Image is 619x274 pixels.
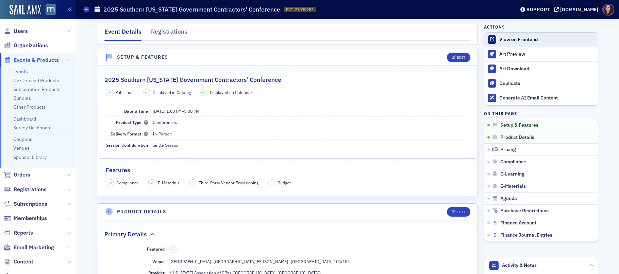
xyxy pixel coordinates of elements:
h2: Features [106,166,130,175]
a: Memberships [4,215,47,222]
div: Art Download [499,66,595,72]
img: SailAMX [10,5,41,16]
span: E-Materials [158,180,180,186]
div: Registrations [151,27,187,40]
span: Product Details [500,134,534,141]
span: Pricing [500,147,516,153]
a: Registrations [4,186,47,193]
div: Generate AI Email Content [499,95,595,101]
button: [DOMAIN_NAME] [554,7,601,12]
span: Displayed on Calendar [210,89,252,95]
a: Art Preview [484,47,598,61]
h4: On this page [484,110,598,116]
div: View on Frontend [499,37,595,43]
span: Content [14,258,33,266]
div: Duplicate [499,80,595,87]
a: Other Products [13,104,46,110]
img: SailAMX [46,4,56,15]
span: E-Learning [500,171,524,177]
span: [DATE] [153,108,165,114]
span: Finance Journal Entries [500,232,552,238]
button: Generate AI Email Content [484,91,598,105]
span: Finance Account [500,220,536,226]
a: Subscription Products [13,86,61,92]
time: 1:00 PM [166,108,182,114]
span: – [271,180,273,185]
span: Events & Products [14,56,59,64]
a: View Homepage [41,4,56,16]
span: Email Marketing [14,244,54,251]
a: Events & Products [4,56,59,64]
a: Events [13,68,28,74]
a: Subscriptions [4,200,47,208]
span: Subscriptions [14,200,47,208]
span: Setup & Features [500,122,538,128]
a: Dashboard [13,116,36,122]
span: Compliance [500,159,526,165]
span: Product Type [116,120,148,125]
a: Venues [13,145,30,151]
div: Event Details [104,27,141,41]
h4: Actions [484,24,505,30]
time: 5:00 PM [184,108,199,114]
a: Art Download [484,61,598,76]
span: Date & Time [124,108,148,114]
a: Orders [4,171,30,179]
a: Email Marketing [4,244,54,251]
span: Displayed in Catalog [153,89,191,95]
a: Reports [4,229,33,237]
a: Organizations [4,42,48,49]
span: Conferences [153,120,177,125]
span: Session Configuration [106,142,148,148]
div: Support [526,6,550,13]
span: In-Person [153,131,172,136]
a: Users [4,28,28,35]
span: Reports [14,229,33,237]
span: – [172,247,174,252]
span: EVT-21099283 [286,7,314,13]
div: Edit [457,210,465,214]
h4: Setup & Features [117,54,168,61]
button: Edit [447,207,470,217]
span: Memberships [14,215,47,222]
a: View on Frontend [484,33,598,47]
span: Single Session [153,142,180,148]
h4: Product Details [117,208,166,215]
h1: 2025 Southern [US_STATE] Government Contractors' Conference [103,5,280,14]
button: Duplicate [484,76,598,91]
h2: 2025 Southern [US_STATE] Government Contractors' Conference [104,75,281,84]
span: Organizations [14,42,48,49]
span: Agenda [500,196,517,202]
span: Profile [602,4,614,16]
button: Edit [447,53,470,62]
div: [DOMAIN_NAME] [560,6,598,13]
span: – [192,180,194,185]
span: Registrations [14,186,47,193]
span: – [153,108,199,114]
span: Purchase Restrictions [500,208,549,214]
a: Coupons [13,136,32,142]
span: Third-Party Vendor Provisioning [199,180,258,186]
h2: Primary Details [104,230,147,239]
span: E-Materials [500,183,526,189]
div: Edit [457,56,465,59]
a: Survey Dashboard [13,125,52,131]
span: Orders [14,171,30,179]
span: Delivery Format [111,131,148,136]
a: On-Demand Products [13,77,59,84]
span: Activity & Notes [502,262,537,269]
span: Featured [147,246,165,252]
a: Bundles [13,95,31,101]
span: Compliance [116,180,139,186]
span: [GEOGRAPHIC_DATA]: [GEOGRAPHIC_DATA][PERSON_NAME]- [GEOGRAPHIC_DATA] 104/105 [169,259,350,264]
span: Published [115,89,134,95]
div: Art Preview [499,51,595,57]
span: Venue [152,259,165,264]
a: Content [4,258,33,266]
a: Sponsor Library [13,154,47,160]
span: Users [14,28,28,35]
span: Budget [278,180,291,186]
